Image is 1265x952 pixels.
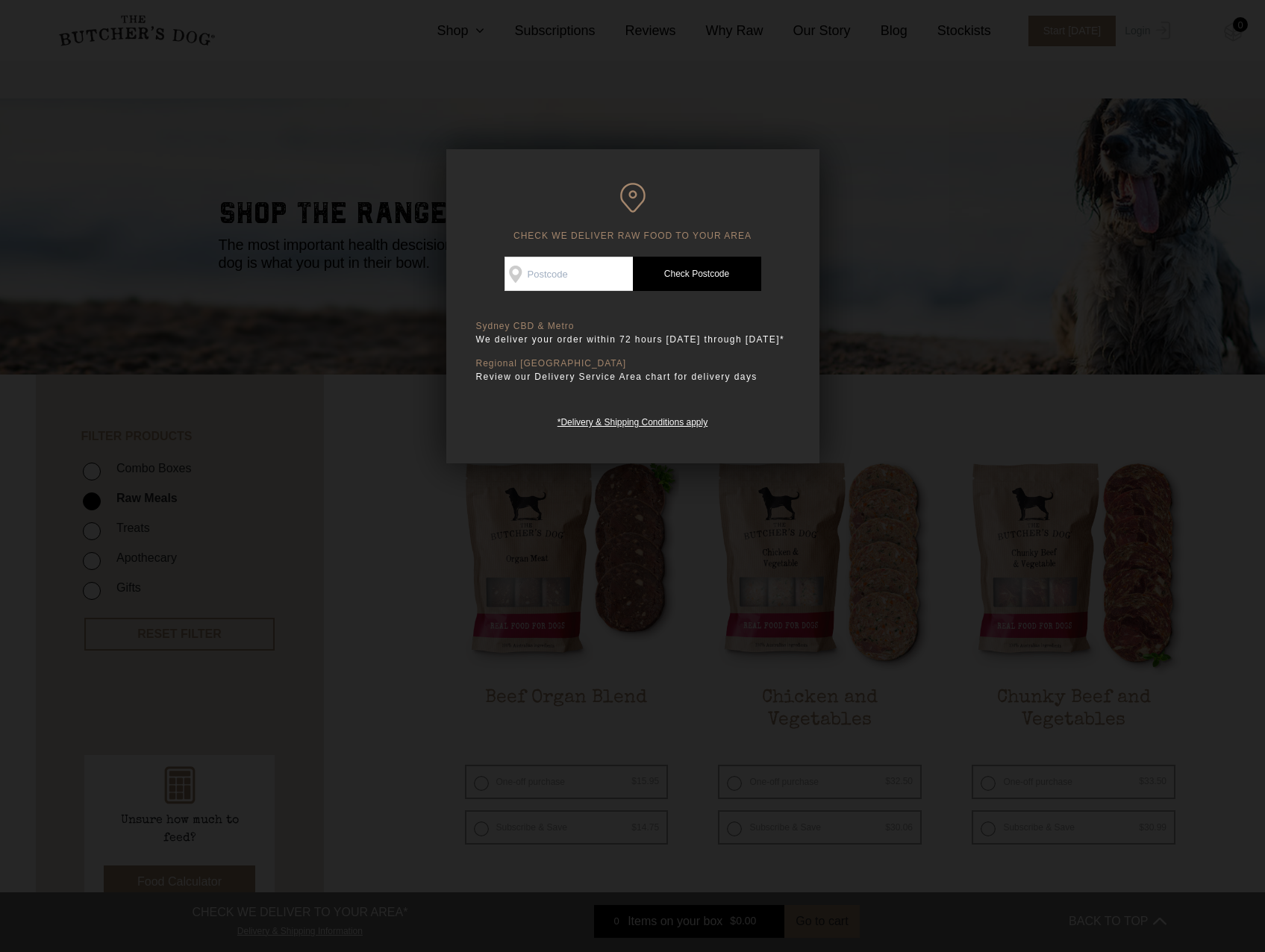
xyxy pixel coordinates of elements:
[557,413,708,428] a: *Delivery & Shipping Conditions apply
[476,369,790,384] p: Review our Delivery Service Area chart for delivery days
[476,332,790,347] p: We deliver your order within 72 hours [DATE] through [DATE]*
[633,257,761,291] a: Check Postcode
[476,358,790,369] p: Regional [GEOGRAPHIC_DATA]
[505,257,633,291] input: Postcode
[476,321,790,332] p: Sydney CBD & Metro
[476,183,790,242] h6: CHECK WE DELIVER RAW FOOD TO YOUR AREA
